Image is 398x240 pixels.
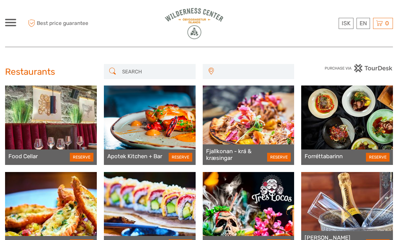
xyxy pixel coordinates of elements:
a: Fjallkonan - krá & kræsingar [206,148,267,162]
a: Apotek Kitchen + Bar [107,153,162,160]
h2: Restaurants [5,67,97,77]
a: RESERVE [70,153,93,162]
span: Best price guarantee [26,18,102,29]
a: RESERVE [366,153,390,162]
a: Forréttabarinn [305,153,343,160]
img: General Info: [164,7,224,40]
span: 0 [384,20,390,27]
a: RESERVE [169,153,192,162]
div: EN [357,18,370,29]
a: Food Cellar [8,153,38,160]
span: ISK [342,20,350,27]
input: SEARCH [119,66,192,77]
a: RESERVE [267,153,291,162]
img: PurchaseViaTourDesk.png [324,64,393,72]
